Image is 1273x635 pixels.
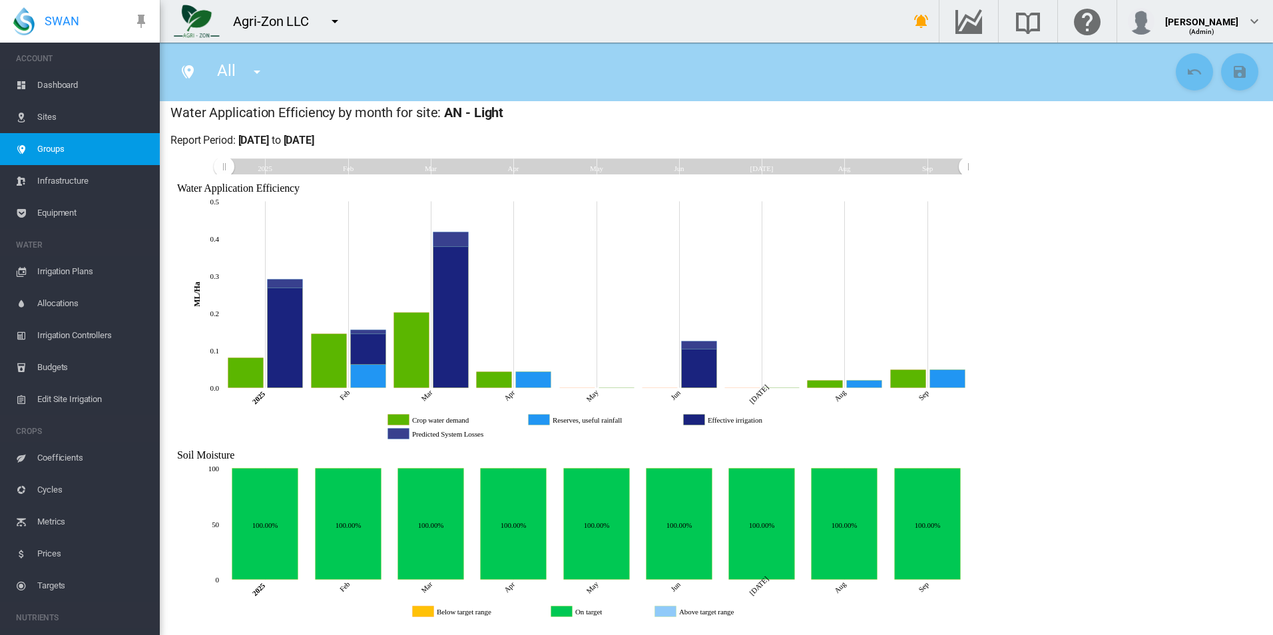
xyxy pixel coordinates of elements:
tspan: Apr [503,580,517,594]
g: On target Sep, 2025 28 [895,468,961,579]
tspan: Aug [833,388,848,403]
tspan: Mar [419,388,434,403]
tspan: Jun [669,580,682,593]
span: Equipment [37,197,149,229]
button: Click to go to list of groups [174,59,201,85]
md-icon: Search the knowledge base [1012,13,1044,29]
g: Crop water demand Jan, 2025 0.08013635924846939 [228,357,264,387]
span: NUTRIENTS [16,607,149,628]
tspan: [DATE] [748,574,770,596]
tspan: Aug [833,580,848,594]
span: AN - Light [444,105,503,120]
g: On target Mar, 2025 31 [398,468,464,579]
g: Below target range [413,606,543,618]
tspan: 50 [212,521,219,529]
span: Groups [37,133,149,165]
md-icon: icon-undo [1186,64,1202,80]
g: Predicted System Losses Mar, 2025 0.03890208209920049 [433,232,469,246]
span: WATER [16,234,149,256]
g: Effective irrigation Jun, 2025 0.10394153700822222 [682,349,717,387]
button: icon-menu-down [322,8,348,35]
tspan: Sep [917,388,930,401]
md-icon: icon-chevron-down [1246,13,1262,29]
tspan: 2025 [251,389,267,405]
button: icon-bell-ring [908,8,935,35]
img: SWAN-Landscape-Logo-Colour-drop.png [13,7,35,35]
span: (Admin) [1189,28,1215,35]
g: Predicted System Losses Feb, 2025 0.010490393138038042 [351,329,386,333]
span: Metrics [37,506,149,538]
g: Reserves, useful rainfall [529,414,676,426]
g: Zoom chart using cursor arrows [212,155,236,178]
g: Crop water demand Sep, 2025 0.04875057687313672 [891,369,926,387]
tspan: Apr [503,388,517,402]
tspan: Feb [338,388,352,401]
span: SWAN [45,13,79,29]
rect: Zoom chart using cursor arrows [224,158,969,174]
md-icon: Go to the Data Hub [953,13,985,29]
g: Predicted System Losses [388,428,539,440]
span: for site: [396,105,441,120]
span: Targets [37,570,149,602]
g: Crop water demand Apr, 2025 0.043408334346828434 [477,371,512,387]
g: Predicted System Losses Jun, 2025 0.021058462991777785 [682,341,717,349]
div: [PERSON_NAME] [1165,10,1238,23]
span: Prices [37,538,149,570]
g: Effective irrigation Mar, 2025 0.3777645845674661 [433,246,469,387]
md-icon: icon-content-save [1232,64,1248,80]
g: Crop water demand Aug, 2025 0.019314515046723952 [808,380,843,387]
button: Cancel Changes [1176,53,1213,91]
span: [DATE] [238,134,269,146]
g: Above target range [655,606,787,618]
span: Edit Site Irrigation [37,383,149,415]
span: Allocations [37,288,149,319]
g: Effective irrigation Jan, 2025 0.26780731095232496 [268,288,303,387]
span: Infrastructure [37,165,149,197]
g: On target Jul, 2025 31 [729,468,795,579]
span: Irrigation Controllers [37,319,149,351]
g: Reserves, useful rainfall Apr, 2025 0.043408334346828434 [516,371,551,387]
span: All [217,61,236,80]
tspan: 0.1 [210,347,219,355]
md-icon: icon-menu-down [249,64,265,80]
span: Water Application Efficiency [170,105,335,120]
tspan: 0.0 [210,384,220,392]
tspan: May [585,580,600,595]
span: Coefficients [37,442,149,474]
img: profile.jpg [1128,8,1154,35]
md-icon: icon-bell-ring [913,13,929,29]
g: On target Jun, 2025 30 [646,468,712,579]
tspan: 100 [208,465,220,473]
span: Irrigation Plans [37,256,149,288]
button: icon-menu-down [244,59,270,85]
div: Agri-Zon LLC [233,12,321,31]
g: Effective irrigation Feb, 2025 0.08200960686196197 [351,333,386,364]
tspan: Sep [917,580,930,593]
g: Zoom chart using cursor arrows [957,155,981,178]
span: Budgets [37,351,149,383]
g: On target Aug, 2025 31 [812,468,878,579]
span: to [272,134,281,146]
g: Crop water demand Feb, 2025 0.14471158912081597 [312,333,347,387]
tspan: Mar [419,580,434,594]
tspan: 2025 [251,581,267,597]
tspan: 0.2 [210,310,219,317]
span: ACCOUNT [16,48,149,69]
g: Predicted System Losses Jan, 2025 0.02385935571434168 [268,279,303,288]
tspan: 0.3 [210,272,220,280]
tspan: 0.5 [210,198,220,206]
tspan: Feb [338,580,352,593]
md-icon: icon-menu-down [327,13,343,29]
tspan: ML/Ha [192,282,202,307]
span: by month [338,105,393,120]
g: On target Apr, 2025 30 [481,468,547,579]
tspan: 0.4 [210,235,220,243]
span: Cycles [37,474,149,506]
g: On target Feb, 2025 28 [316,468,382,579]
g: On target May, 2025 31 [564,468,630,579]
md-icon: icon-map-marker-multiple [180,64,196,80]
span: [DATE] [284,134,314,146]
md-icon: Click here for help [1071,13,1103,29]
g: Crop water demand Mar, 2025 0.20192117570602292 [394,312,429,387]
tspan: Jun [669,388,682,401]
